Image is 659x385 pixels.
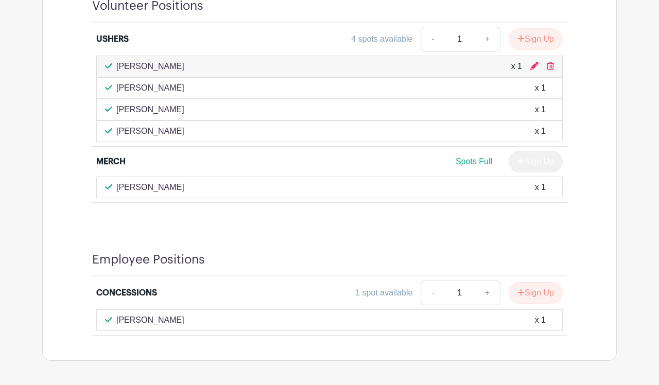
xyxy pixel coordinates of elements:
button: Sign Up [509,28,563,50]
p: [PERSON_NAME] [116,314,184,326]
button: Sign Up [509,282,563,304]
a: - [421,27,444,51]
p: [PERSON_NAME] [116,103,184,116]
p: [PERSON_NAME] [116,125,184,137]
a: + [475,27,500,51]
div: USHERS [96,33,129,45]
a: - [421,281,444,305]
div: x 1 [535,314,546,326]
div: 1 spot available [355,287,412,299]
div: MERCH [96,155,126,168]
div: x 1 [535,181,546,194]
div: x 1 [511,60,522,73]
div: CONCESSIONS [96,287,157,299]
p: [PERSON_NAME] [116,181,184,194]
span: Spots Full [456,157,492,166]
a: + [475,281,500,305]
p: [PERSON_NAME] [116,82,184,94]
p: [PERSON_NAME] [116,60,184,73]
div: 4 spots available [351,33,412,45]
h4: Employee Positions [92,252,205,267]
div: x 1 [535,82,546,94]
div: x 1 [535,103,546,116]
div: x 1 [535,125,546,137]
